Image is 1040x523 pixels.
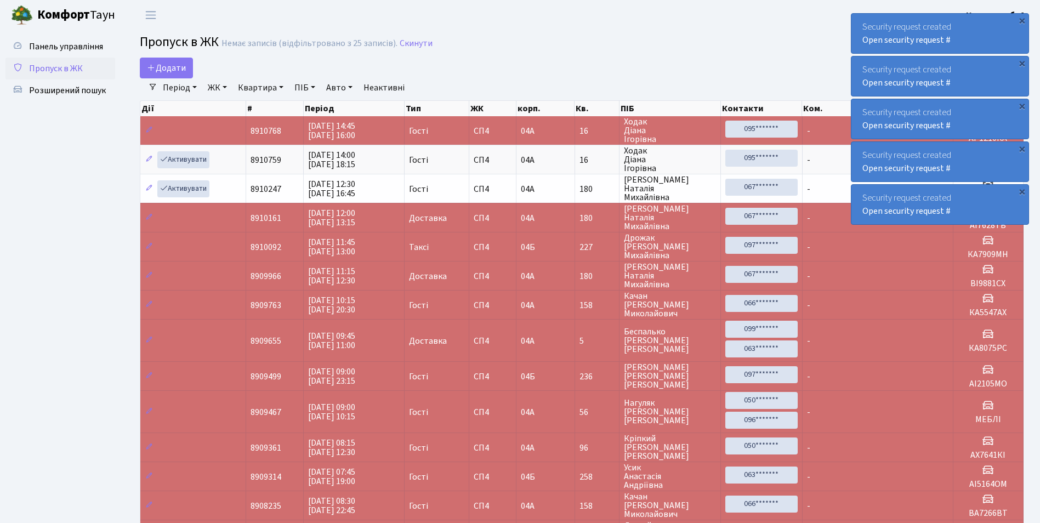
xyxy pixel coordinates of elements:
[308,265,355,287] span: [DATE] 11:15 [DATE] 12:30
[807,154,810,166] span: -
[579,156,615,164] span: 16
[203,78,231,97] a: ЖК
[624,492,717,519] span: Качан [PERSON_NAME] Миколайович
[624,399,717,425] span: Нагуляк [PERSON_NAME] [PERSON_NAME]
[807,335,810,347] span: -
[958,379,1019,389] h5: АІ2105МО
[624,204,717,231] span: [PERSON_NAME] Наталія Михайлівна
[579,473,615,481] span: 258
[308,495,355,516] span: [DATE] 08:30 [DATE] 22:45
[802,101,953,116] th: Ком.
[1016,143,1027,154] div: ×
[409,301,428,310] span: Гості
[579,372,615,381] span: 236
[308,294,355,316] span: [DATE] 10:15 [DATE] 20:30
[624,175,717,202] span: [PERSON_NAME] Наталія Михайлівна
[308,149,355,170] span: [DATE] 14:00 [DATE] 18:15
[851,99,1028,139] div: Security request created
[521,471,535,483] span: 04Б
[29,62,83,75] span: Пропуск в ЖК
[409,372,428,381] span: Гості
[624,263,717,289] span: [PERSON_NAME] Наталія Михайлівна
[251,183,281,195] span: 8910247
[474,214,512,223] span: СП4
[251,442,281,454] span: 8909361
[409,473,428,481] span: Гості
[624,292,717,318] span: Качан [PERSON_NAME] Миколайович
[137,6,164,24] button: Переключити навігацію
[474,473,512,481] span: СП4
[958,508,1019,519] h5: ВА7266ВТ
[409,502,428,510] span: Гості
[624,463,717,490] span: Усик Анастасія Андріївна
[405,101,470,116] th: Тип
[308,330,355,351] span: [DATE] 09:45 [DATE] 11:00
[157,151,209,168] a: Активувати
[246,101,304,116] th: #
[409,337,447,345] span: Доставка
[29,41,103,53] span: Панель управління
[966,9,1027,21] b: Консьєрж б. 4.
[251,406,281,418] span: 8909467
[579,127,615,135] span: 16
[521,442,535,454] span: 04А
[251,471,281,483] span: 8909314
[579,444,615,452] span: 96
[304,101,405,116] th: Період
[474,272,512,281] span: СП4
[474,301,512,310] span: СП4
[721,101,802,116] th: Контакти
[400,38,433,49] a: Скинути
[308,178,355,200] span: [DATE] 12:30 [DATE] 16:45
[807,183,810,195] span: -
[308,120,355,141] span: [DATE] 14:45 [DATE] 16:00
[862,162,951,174] a: Open security request #
[11,4,33,26] img: logo.png
[521,299,535,311] span: 04А
[157,180,209,197] a: Активувати
[251,270,281,282] span: 8909966
[579,214,615,223] span: 180
[409,127,428,135] span: Гості
[308,437,355,458] span: [DATE] 08:15 [DATE] 12:30
[851,142,1028,181] div: Security request created
[624,146,717,173] span: Ходак Діана Ігорівна
[409,214,447,223] span: Доставка
[140,58,193,78] a: Додати
[958,278,1019,289] h5: ВІ9881СХ
[958,414,1019,425] h5: МЕБЛІ
[958,220,1019,231] h5: АІ7628ТВ
[521,183,535,195] span: 04А
[234,78,288,97] a: Квартира
[807,406,810,418] span: -
[359,78,409,97] a: Неактивні
[807,125,810,137] span: -
[807,212,810,224] span: -
[579,243,615,252] span: 227
[516,101,575,116] th: корп.
[579,272,615,281] span: 180
[251,125,281,137] span: 8910768
[807,500,810,512] span: -
[624,434,717,461] span: Кріпкий [PERSON_NAME] [PERSON_NAME]
[469,101,516,116] th: ЖК
[409,444,428,452] span: Гості
[624,327,717,354] span: Беспалько [PERSON_NAME] [PERSON_NAME]
[521,154,535,166] span: 04А
[474,127,512,135] span: СП4
[862,77,951,89] a: Open security request #
[158,78,201,97] a: Період
[1016,58,1027,69] div: ×
[474,185,512,194] span: СП4
[409,156,428,164] span: Гості
[807,471,810,483] span: -
[147,62,186,74] span: Додати
[958,450,1019,461] h5: АХ7641КІ
[474,372,512,381] span: СП4
[474,156,512,164] span: СП4
[958,479,1019,490] h5: АІ5164ОМ
[521,212,535,224] span: 04А
[807,270,810,282] span: -
[290,78,320,97] a: ПІБ
[958,343,1019,354] h5: КА8075РС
